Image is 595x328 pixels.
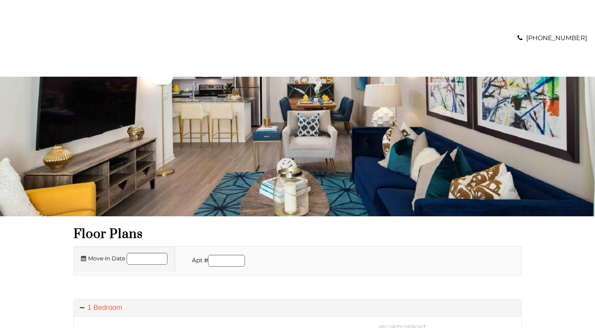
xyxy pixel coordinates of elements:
input: Apartment number [208,255,245,267]
h1: Floor Plans [74,226,522,242]
a: 1 Bedroom [74,299,521,316]
li: Apt # [190,255,247,269]
input: Move in date [127,253,168,265]
a: [PHONE_NUMBER] [526,34,587,42]
label: Move-In Date [81,253,125,264]
img: A graphic with a red M and the word SOUTH. [8,8,69,69]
